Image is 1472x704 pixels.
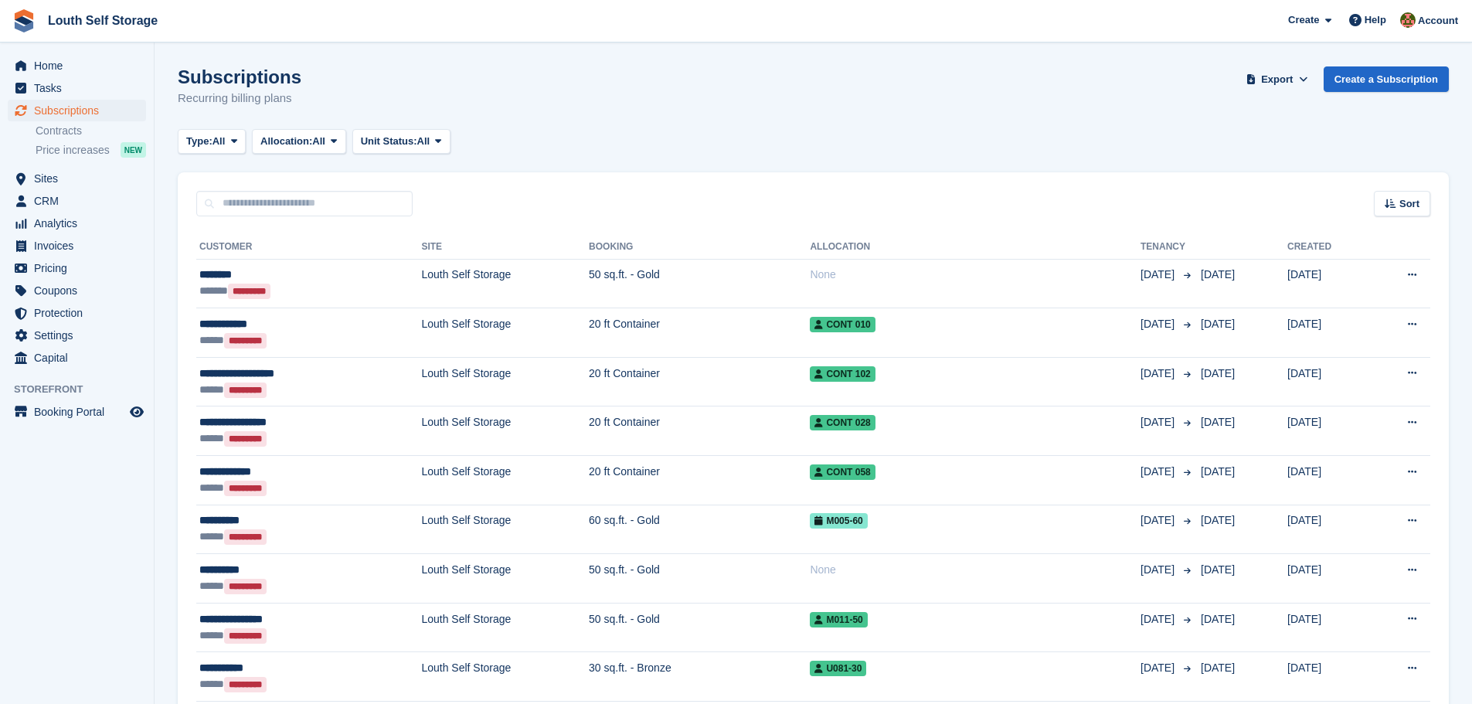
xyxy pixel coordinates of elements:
span: Booking Portal [34,401,127,423]
span: [DATE] [1141,660,1178,676]
span: [DATE] [1201,465,1235,478]
span: [DATE] [1201,367,1235,379]
td: 30 sq.ft. - Bronze [589,652,810,702]
span: M005-60 [810,513,867,529]
span: [DATE] [1201,416,1235,428]
td: 50 sq.ft. - Gold [589,259,810,308]
div: None [810,562,1141,578]
td: Louth Self Storage [421,652,589,702]
a: menu [8,190,146,212]
td: 50 sq.ft. - Gold [589,603,810,652]
span: [DATE] [1141,611,1178,627]
a: menu [8,302,146,324]
span: Pricing [34,257,127,279]
span: Cont 058 [810,464,875,480]
span: U081-30 [810,661,866,676]
span: Unit Status: [361,134,417,149]
span: Settings [34,325,127,346]
td: Louth Self Storage [421,554,589,604]
td: [DATE] [1287,259,1370,308]
span: Sort [1399,196,1419,212]
th: Customer [196,235,421,260]
td: Louth Self Storage [421,505,589,554]
td: [DATE] [1287,456,1370,505]
span: [DATE] [1201,318,1235,330]
a: Contracts [36,124,146,138]
a: Create a Subscription [1324,66,1449,92]
td: 20 ft Container [589,308,810,358]
a: menu [8,401,146,423]
span: All [212,134,226,149]
span: All [312,134,325,149]
span: Coupons [34,280,127,301]
th: Allocation [810,235,1141,260]
span: Invoices [34,235,127,257]
span: [DATE] [1201,268,1235,281]
button: Allocation: All [252,129,346,155]
span: Subscriptions [34,100,127,121]
td: [DATE] [1287,357,1370,406]
td: [DATE] [1287,308,1370,358]
a: menu [8,100,146,121]
span: Create [1288,12,1319,28]
span: Storefront [14,382,154,397]
td: 20 ft Container [589,357,810,406]
td: [DATE] [1287,406,1370,456]
th: Booking [589,235,810,260]
a: menu [8,77,146,99]
td: [DATE] [1287,603,1370,652]
span: Export [1261,72,1293,87]
td: Louth Self Storage [421,603,589,652]
span: [DATE] [1201,613,1235,625]
td: Louth Self Storage [421,259,589,308]
img: stora-icon-8386f47178a22dfd0bd8f6a31ec36ba5ce8667c1dd55bd0f319d3a0aa187defe.svg [12,9,36,32]
td: Louth Self Storage [421,308,589,358]
td: Louth Self Storage [421,406,589,456]
td: 20 ft Container [589,456,810,505]
p: Recurring billing plans [178,90,301,107]
a: Preview store [127,403,146,421]
a: menu [8,347,146,369]
span: Cont 028 [810,415,875,430]
button: Export [1243,66,1311,92]
div: None [810,267,1141,283]
th: Site [421,235,589,260]
span: [DATE] [1141,562,1178,578]
a: menu [8,213,146,234]
button: Unit Status: All [352,129,450,155]
td: 50 sq.ft. - Gold [589,554,810,604]
a: menu [8,257,146,279]
td: [DATE] [1287,652,1370,702]
span: Analytics [34,213,127,234]
th: Created [1287,235,1370,260]
span: [DATE] [1141,267,1178,283]
a: menu [8,280,146,301]
a: Price increases NEW [36,141,146,158]
a: Louth Self Storage [42,8,164,33]
a: menu [8,235,146,257]
span: All [417,134,430,149]
span: Type: [186,134,212,149]
span: [DATE] [1201,661,1235,674]
td: 20 ft Container [589,406,810,456]
span: Capital [34,347,127,369]
span: Help [1365,12,1386,28]
td: [DATE] [1287,505,1370,554]
th: Tenancy [1141,235,1195,260]
td: 60 sq.ft. - Gold [589,505,810,554]
td: Louth Self Storage [421,357,589,406]
td: [DATE] [1287,554,1370,604]
span: Sites [34,168,127,189]
span: [DATE] [1141,316,1178,332]
span: Allocation: [260,134,312,149]
span: [DATE] [1201,514,1235,526]
button: Type: All [178,129,246,155]
span: Price increases [36,143,110,158]
span: CRM [34,190,127,212]
span: M011-50 [810,612,867,627]
h1: Subscriptions [178,66,301,87]
img: Andy Smith [1400,12,1416,28]
a: menu [8,325,146,346]
span: Protection [34,302,127,324]
span: [DATE] [1141,464,1178,480]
